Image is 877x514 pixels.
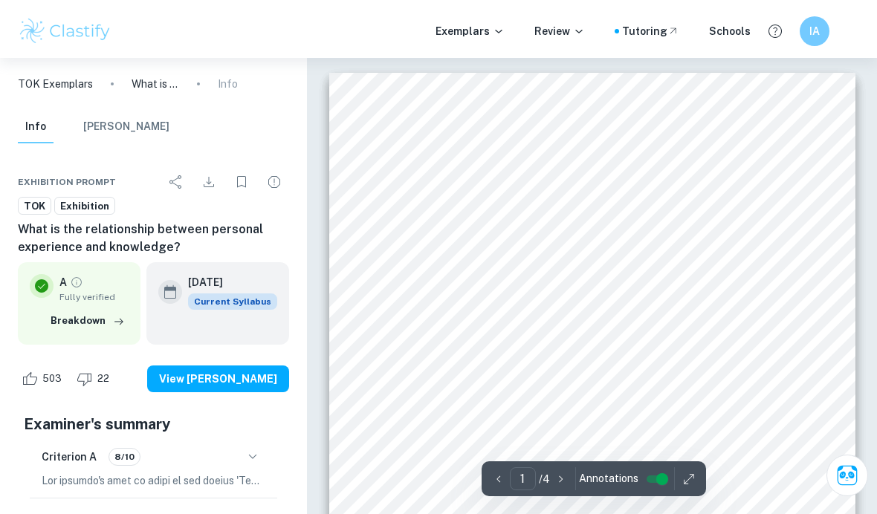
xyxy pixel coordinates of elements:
div: Report issue [259,163,289,192]
p: What is the relationship between personal experience and knowledge? [132,71,179,88]
span: TOK [19,195,51,209]
span: (Knowledge and the Knower) [532,144,651,154]
a: Schools [709,19,751,35]
span: small group of students. [391,461,482,471]
h6: IA [806,19,823,35]
div: Dislike [73,362,117,386]
h5: Examiner's summary [24,409,283,431]
a: Exhibition [54,192,115,211]
span: 503 [34,367,70,382]
p: Lor ipsumdo's amet co adipi el sed doeius 'Temp in utl etdoloremagn aliquae adminimv quisnostru e... [42,468,265,484]
span: 22 [89,367,117,382]
h6: [DATE] [188,270,265,286]
p: / 4 [539,466,550,483]
span: Current Syllabus [188,289,277,305]
h6: Criterion A [42,444,97,461]
span: 8/10 [109,446,140,459]
div: This exemplar is based on the current syllabus. Feel free to refer to it for inspiration/ideas wh... [188,289,277,305]
a: Grade fully verified [70,271,83,284]
span: This is my Duke of Edinburgh Silver Award Expedition map from [DATE], in [GEOGRAPHIC_DATA], [GEOG... [391,436,870,446]
span: This map highlights the role of personal experience in acquiring knowledge. The expedition was a ... [391,486,778,495]
div: Download [194,163,224,192]
span: As a part of this program, I went on a 3 day and 2 night camping expedition in unfamiliar terrain... [391,449,782,458]
a: TOK [18,192,51,211]
button: Info [18,106,54,139]
button: Breakdown [47,305,129,328]
span: life application of the preparation I went through prior: relying on the skills we learned, or th... [391,498,774,508]
span: Word Count: 959 [728,157,793,166]
button: Ask Clai [826,450,868,492]
span: Exhibition Prompt [18,171,116,184]
button: View [PERSON_NAME] [147,361,289,388]
div: Like [18,362,70,386]
div: Share [161,163,191,192]
div: Bookmark [227,163,256,192]
span: Fully verified [59,286,129,299]
button: Help and Feedback [763,14,788,39]
p: Exemplars [436,19,505,35]
img: Clastify logo [18,12,112,42]
a: TOK Exemplars [18,71,93,88]
span: 1. [407,181,414,191]
h6: What is the relationship between personal experience and knowledge? [18,216,289,252]
a: Tutoring [622,19,679,35]
span: Exhibition [55,195,114,209]
button: IA [800,12,829,42]
button: [PERSON_NAME] [83,106,169,139]
span: Annotations [579,466,638,482]
p: Info [218,71,238,88]
span: What is the relationship between personal experience and knowledge? [451,131,734,141]
p: A [59,270,67,286]
p: Review [534,19,585,35]
span: Duke of Edinburgh Expedition Map from [DATE] [421,181,618,191]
